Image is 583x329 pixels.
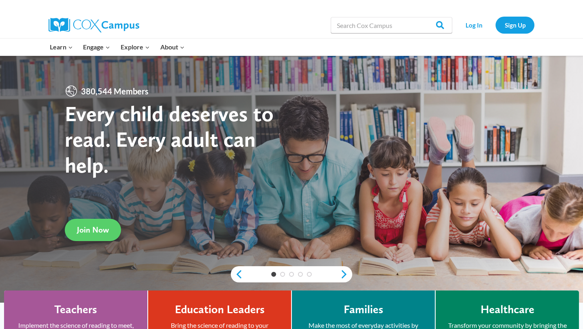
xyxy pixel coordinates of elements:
strong: Every child deserves to read. Every adult can help. [65,100,274,178]
span: About [160,42,185,52]
a: Join Now [65,219,121,241]
a: previous [231,269,243,279]
nav: Primary Navigation [45,38,189,56]
h4: Healthcare [481,303,534,316]
a: Sign Up [496,17,534,33]
a: 5 [307,272,312,277]
span: Explore [121,42,150,52]
h4: Education Leaders [175,303,265,316]
nav: Secondary Navigation [456,17,534,33]
a: 2 [280,272,285,277]
a: 1 [271,272,276,277]
a: 3 [289,272,294,277]
div: content slider buttons [231,266,352,282]
h4: Families [344,303,383,316]
input: Search Cox Campus [331,17,452,33]
a: Log In [456,17,492,33]
img: Cox Campus [49,18,139,32]
a: 4 [298,272,303,277]
h4: Teachers [54,303,97,316]
a: next [340,269,352,279]
span: 380,544 Members [78,85,152,98]
span: Learn [50,42,73,52]
span: Engage [83,42,110,52]
span: Join Now [77,225,109,235]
